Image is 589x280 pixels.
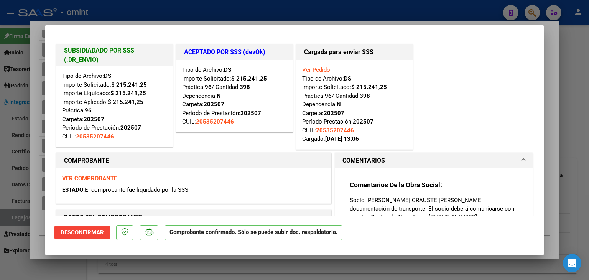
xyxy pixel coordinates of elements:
[350,181,442,189] strong: Comentarios De la Obra Social:
[337,101,341,108] strong: N
[325,92,332,99] strong: 96
[104,72,111,79] strong: DS
[240,110,261,117] strong: 202507
[217,92,221,99] strong: N
[182,66,287,126] div: Tipo de Archivo: Importe Solicitado: Práctica: / Cantidad: Dependencia: Carpeta: Período de Prest...
[342,156,385,165] h1: COMENTARIOS
[335,153,533,168] mat-expansion-panel-header: COMENTARIOS
[85,107,92,114] strong: 96
[563,254,581,272] div: Open Intercom Messenger
[76,133,114,140] span: 20535207446
[344,75,351,82] strong: DS
[302,66,407,143] div: Tipo de Archivo: Importe Solicitado: Práctica: / Cantidad: Dependencia: Carpeta: Período Prestaci...
[85,186,190,193] span: El comprobante fue liquidado por la SSS.
[304,48,405,57] h1: Cargada para enviar SSS
[62,72,167,141] div: Tipo de Archivo: Importe Solicitado: Importe Liquidado: Importe Aplicado: Práctica: Carpeta: Perí...
[360,92,370,99] strong: 398
[111,81,147,88] strong: $ 215.241,25
[64,46,165,64] h1: SUBSIDIADADO POR SSS (.DR_ENVIO)
[62,186,85,193] span: ESTADO:
[335,168,533,265] div: COMENTARIOS
[64,157,109,164] strong: COMPROBANTE
[231,75,267,82] strong: $ 215.241,25
[324,110,344,117] strong: 202507
[350,196,518,230] p: Socio [PERSON_NAME] CRAUSTE [PERSON_NAME] documentación de transporte. El socio deberá comunicars...
[204,101,224,108] strong: 202507
[84,116,104,123] strong: 202507
[184,48,285,57] h1: ACEPTADO POR SSS (devOk)
[110,90,146,97] strong: $ 215.241,25
[316,127,354,134] span: 20535207446
[351,84,387,91] strong: $ 215.241,25
[120,124,141,131] strong: 202507
[61,229,104,236] span: Desconfirmar
[64,214,142,221] strong: DATOS DEL COMPROBANTE
[302,66,330,73] a: Ver Pedido
[353,118,373,125] strong: 202507
[108,99,143,105] strong: $ 215.241,25
[196,118,234,125] span: 20535207446
[165,225,342,240] p: Comprobante confirmado. Sólo se puede subir doc. respaldatoria.
[325,135,359,142] strong: [DATE] 13:06
[240,84,250,91] strong: 398
[62,175,117,182] a: VER COMPROBANTE
[224,66,231,73] strong: DS
[205,84,212,91] strong: 96
[54,226,110,239] button: Desconfirmar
